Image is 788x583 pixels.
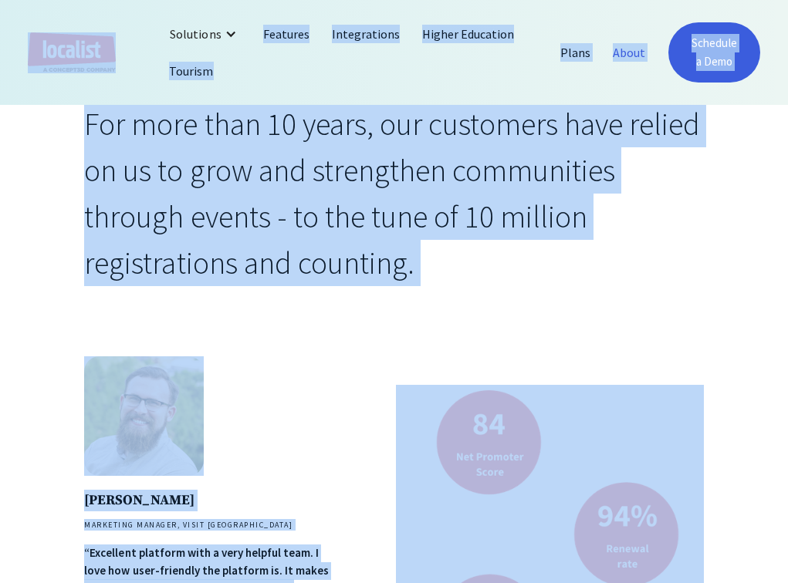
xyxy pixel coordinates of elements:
[170,25,221,43] div: Solutions
[84,491,194,509] strong: [PERSON_NAME]
[668,22,759,83] a: Schedule a Demo
[158,15,252,52] div: Solutions
[84,101,703,286] div: For more than 10 years, our customers have relied on us to grow and strengthen communities throug...
[252,15,321,52] a: Features
[84,519,337,531] h4: Marketing Manager, Visit [GEOGRAPHIC_DATA]
[84,356,204,476] img: Customer headshot
[158,52,225,89] a: Tourism
[28,32,116,73] a: home
[411,15,526,52] a: Higher Education
[602,34,657,71] a: About
[550,34,602,71] a: Plans
[321,15,411,52] a: Integrations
